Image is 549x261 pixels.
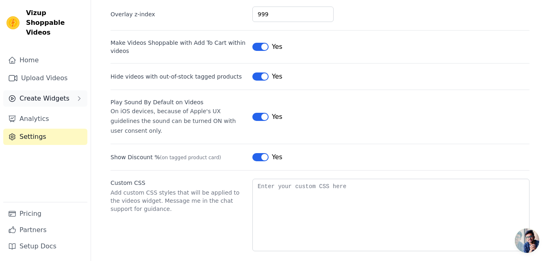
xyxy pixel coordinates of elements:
[252,112,282,122] button: Yes
[26,8,84,37] span: Vizup Shoppable Videos
[3,70,87,86] a: Upload Videos
[3,206,87,222] a: Pricing
[3,52,87,68] a: Home
[272,112,282,122] span: Yes
[111,98,246,106] div: Play Sound By Default on Videos
[272,72,282,81] span: Yes
[272,42,282,52] span: Yes
[272,152,282,162] span: Yes
[111,179,246,187] label: Custom CSS
[252,152,282,162] button: Yes
[3,90,87,107] button: Create Widgets
[3,238,87,254] a: Setup Docs
[111,39,246,55] label: Make Videos Shoppable with Add To Cart within videos
[252,72,282,81] button: Yes
[111,108,236,134] span: On iOS devices, because of Apple's UX guidelines the sound can be turned ON with user consent only.
[111,189,246,213] p: Add custom CSS styles that will be applied to the videos widget. Message me in the chat support f...
[111,10,246,18] label: Overlay z-index
[111,153,246,161] label: Show Discount %
[7,16,20,29] img: Vizup
[20,94,69,103] span: Create Widgets
[3,129,87,145] a: Settings
[3,222,87,238] a: Partners
[515,228,539,253] a: Open chat
[3,111,87,127] a: Analytics
[160,155,221,160] span: (on tagged product card)
[111,72,246,81] label: Hide videos with out-of-stock tagged products
[252,42,282,52] button: Yes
